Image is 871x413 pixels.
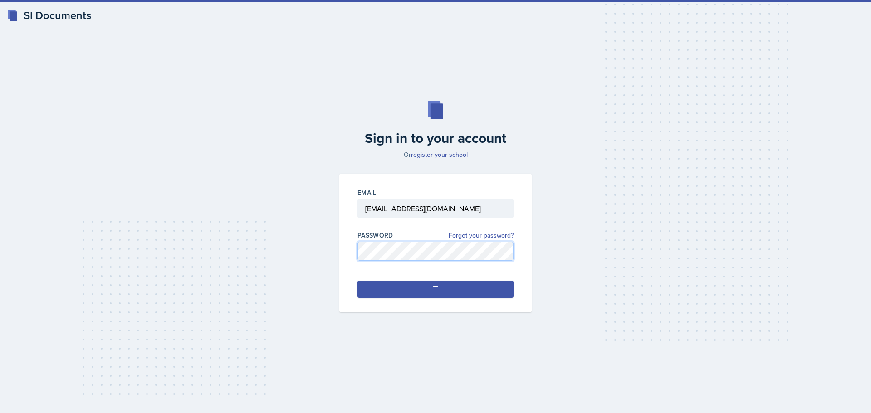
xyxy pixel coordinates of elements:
label: Password [357,231,393,240]
p: Or [334,150,537,159]
a: SI Documents [7,7,91,24]
a: register your school [411,150,468,159]
h2: Sign in to your account [334,130,537,146]
a: Forgot your password? [449,231,514,240]
input: Email [357,199,514,218]
label: Email [357,188,377,197]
